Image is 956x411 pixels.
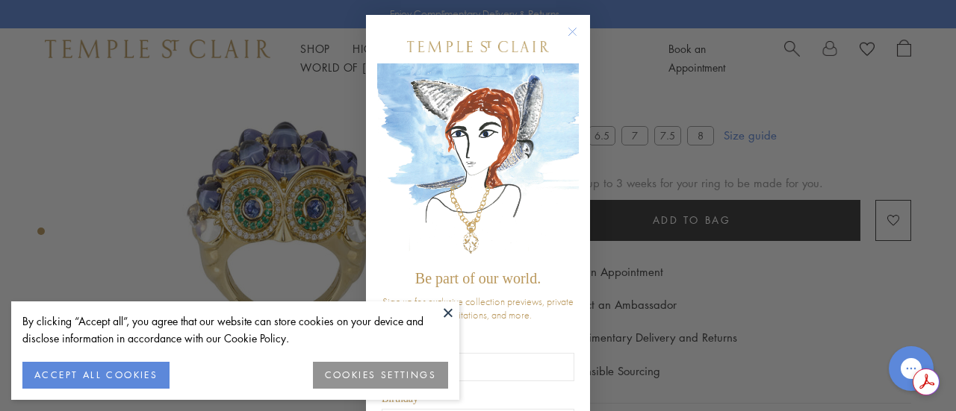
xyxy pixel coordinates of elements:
button: Close dialog [571,30,589,48]
div: By clicking “Accept all”, you agree that our website can store cookies on your device and disclos... [22,313,448,347]
iframe: Gorgias live chat messenger [881,341,941,396]
img: c4a9eb12-d91a-4d4a-8ee0-386386f4f338.jpeg [377,63,579,263]
span: Sign up for exclusive collection previews, private event invitations, and more. [382,295,574,321]
img: Temple St. Clair [407,41,549,52]
span: Be part of our world. [415,270,541,286]
input: Email [382,353,574,381]
span: Birthday [382,393,418,404]
button: ACCEPT ALL COOKIES [22,362,170,389]
button: COOKIES SETTINGS [313,362,448,389]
